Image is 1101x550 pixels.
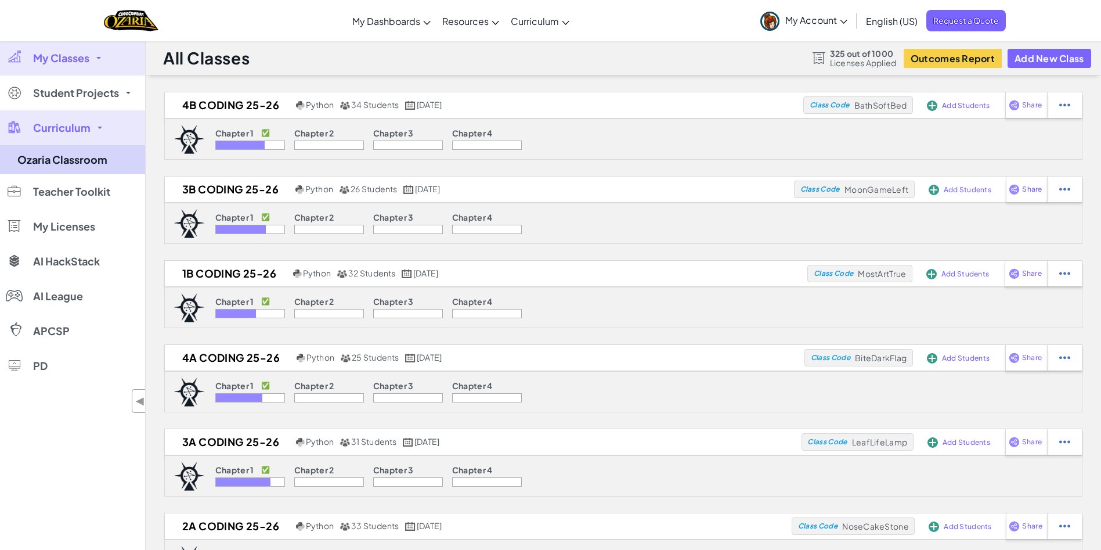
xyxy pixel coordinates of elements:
span: Class Code [807,438,847,445]
span: Add Students [941,271,989,278]
img: IconShare_Purple.svg [1009,437,1020,447]
img: Home [104,9,158,33]
p: Chapter 4 [452,128,493,138]
span: My Account [785,14,847,26]
span: [DATE] [414,436,439,447]
p: Chapter 2 [294,465,334,474]
img: IconShare_Purple.svg [1009,268,1020,279]
span: Python [306,99,334,110]
span: MoonGameLeft [844,184,908,195]
span: Python [306,436,334,447]
img: IconAddStudents.svg [929,185,939,195]
h2: 1B Coding 25-26 [165,265,290,282]
p: ✅ [261,297,270,306]
p: Chapter 4 [452,213,493,222]
span: LeafLifeLamp [852,437,907,447]
p: Chapter 4 [452,465,493,474]
a: Ozaria by CodeCombat logo [104,9,158,33]
button: Outcomes Report [904,49,1002,68]
a: 3A Coding 25-26 Python 31 Students [DATE] [165,433,802,451]
img: IconStudentEllipsis.svg [1059,268,1070,279]
span: Class Code [800,186,840,193]
p: Chapter 2 [294,128,334,138]
img: MultipleUsers.png [340,101,350,110]
img: calendar.svg [402,269,412,278]
img: MultipleUsers.png [339,185,349,194]
p: Chapter 3 [373,465,414,474]
img: IconShare_Purple.svg [1009,521,1020,531]
a: My Account [755,2,853,39]
img: IconStudentEllipsis.svg [1059,353,1070,363]
span: MostArtTrue [858,268,906,279]
span: Python [305,184,333,194]
img: MultipleUsers.png [340,438,350,447]
img: logo [174,209,205,238]
span: AI League [33,291,83,301]
span: [DATE] [417,520,442,531]
span: Request a Quote [926,10,1006,31]
span: Licenses Applied [830,58,897,67]
p: Chapter 4 [452,297,493,306]
span: Class Code [814,270,853,277]
span: Python [303,268,331,278]
a: 4B Coding 25-26 Python 34 Students [DATE] [165,96,803,114]
p: Chapter 1 [215,128,254,138]
span: Add Students [942,355,990,362]
span: BathSoftBed [854,100,907,110]
img: IconStudentEllipsis.svg [1059,521,1070,531]
img: IconStudentEllipsis.svg [1059,100,1070,110]
p: ✅ [261,213,270,222]
span: ◀ [135,393,145,409]
p: Chapter 3 [373,297,414,306]
a: 3B Coding 25-26 Python 26 Students [DATE] [165,181,794,198]
p: ✅ [261,381,270,390]
a: English (US) [860,5,923,37]
h2: 2A Coding 25-26 [165,517,293,535]
img: python.png [296,101,305,110]
h1: All Classes [163,47,250,69]
img: calendar.svg [405,522,416,531]
span: [DATE] [417,352,442,362]
img: logo [174,125,205,154]
a: My Dashboards [346,5,436,37]
span: Teacher Toolkit [33,186,110,197]
span: [DATE] [417,99,442,110]
span: Curriculum [33,123,91,133]
span: Share [1022,438,1042,445]
img: python.png [296,522,305,531]
span: Python [306,520,334,531]
h2: 4B Coding 25-26 [165,96,293,114]
span: Share [1022,270,1042,277]
span: 33 Students [351,520,399,531]
span: Add Students [944,523,991,530]
img: IconAddStudents.svg [927,437,938,448]
span: My Licenses [33,221,95,232]
span: Add Students [944,186,991,193]
img: calendar.svg [405,101,416,110]
span: Class Code [811,354,850,361]
span: Add Students [942,102,990,109]
p: Chapter 2 [294,381,334,390]
span: English (US) [866,15,918,27]
p: Chapter 2 [294,297,334,306]
span: Share [1022,102,1042,109]
img: IconShare_Purple.svg [1009,100,1020,110]
p: Chapter 1 [215,213,254,222]
img: python.png [296,438,305,447]
h2: 3B Coding 25-26 [165,181,293,198]
span: NoseCakeStone [842,521,908,531]
span: Python [306,352,334,362]
img: avatar [760,12,779,31]
p: Chapter 4 [452,381,493,390]
a: 4A Coding 25-26 Python 25 Students [DATE] [165,349,804,366]
span: BiteDarkFlag [855,353,907,363]
a: Resources [436,5,505,37]
p: Chapter 3 [373,128,414,138]
a: 2A Coding 25-26 Python 33 Students [DATE] [165,517,792,535]
p: ✅ [261,128,270,138]
a: 1B Coding 25-26 Python 32 Students [DATE] [165,265,807,282]
span: 325 out of 1000 [830,49,897,58]
img: logo [174,462,205,491]
img: IconAddStudents.svg [926,269,937,279]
